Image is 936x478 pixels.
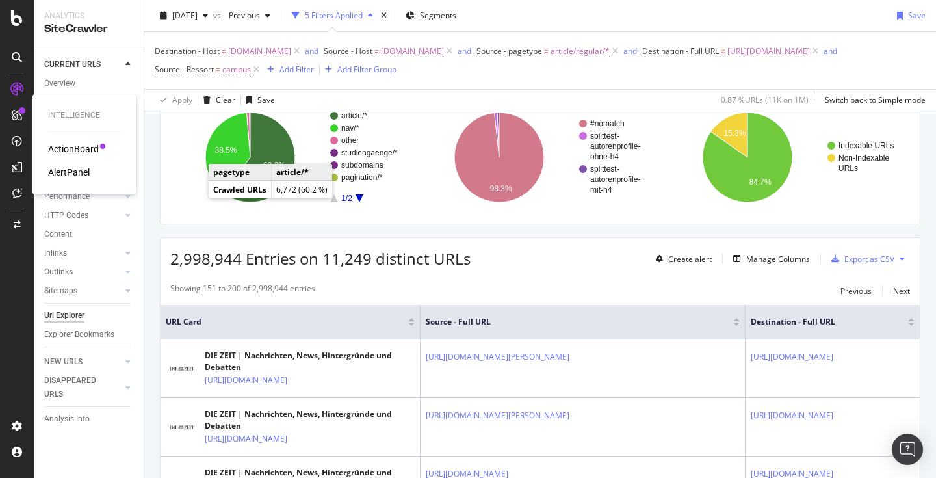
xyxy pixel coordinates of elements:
[824,46,837,57] div: and
[44,265,73,279] div: Outlinks
[166,316,405,328] span: URL Card
[305,45,318,57] button: and
[272,181,333,198] td: 6,772 (60.2 %)
[44,374,122,401] a: DISAPPEARED URLS
[341,148,398,157] text: studiengaenge/*
[892,434,923,465] div: Open Intercom Messenger
[44,190,122,204] a: Performance
[170,101,413,214] div: A chart.
[44,228,72,241] div: Content
[590,152,619,161] text: ohne-h4
[590,119,625,128] text: #nomatch
[476,46,542,57] span: Source - pagetype
[458,45,471,57] button: and
[840,285,872,297] div: Previous
[721,46,725,57] span: ≠
[44,190,90,204] div: Performance
[893,285,910,297] div: Next
[44,77,75,90] div: Overview
[155,5,213,26] button: [DATE]
[44,309,84,323] div: Url Explorer
[170,248,471,269] span: 2,998,944 Entries on 11,249 distinct URLs
[205,408,415,432] div: DIE ZEIT | Nachrichten, News, Hintergründe und Debatten
[751,351,833,364] a: [URL][DOMAIN_NAME]
[272,164,333,181] td: article/*
[44,412,135,426] a: Analysis Info
[825,94,926,105] div: Switch back to Simple mode
[44,265,122,279] a: Outlinks
[623,45,637,57] button: and
[721,94,809,105] div: 0.87 % URLs ( 11K on 1M )
[205,350,415,373] div: DIE ZEIT | Nachrichten, News, Hintergründe und Debatten
[44,246,122,260] a: Inlinks
[908,10,926,21] div: Save
[215,146,237,155] text: 38.5%
[341,194,352,203] text: 1/2
[381,42,444,60] span: [DOMAIN_NAME]
[844,254,894,265] div: Export as CSV
[623,46,637,57] div: and
[341,111,367,120] text: article/*
[279,64,314,75] div: Add Filter
[257,94,275,105] div: Save
[341,161,383,170] text: subdomains
[44,209,88,222] div: HTTP Codes
[728,251,810,267] button: Manage Columns
[216,64,220,75] span: =
[205,374,287,387] a: [URL][DOMAIN_NAME]
[341,124,359,133] text: nav/*
[590,142,640,151] text: autorenprofile-
[44,284,77,298] div: Sitemaps
[166,418,198,436] img: main image
[668,101,910,214] svg: A chart.
[262,62,314,77] button: Add Filter
[374,46,379,57] span: =
[263,161,285,170] text: 60.2%
[222,46,226,57] span: =
[155,64,214,75] span: Source - Ressort
[458,46,471,57] div: and
[590,185,612,194] text: mit-h4
[426,409,569,422] a: [URL][DOMAIN_NAME][PERSON_NAME]
[44,328,135,341] a: Explorer Bookmarks
[590,175,640,184] text: autorenprofile-
[44,10,133,21] div: Analytics
[44,246,67,260] div: Inlinks
[727,42,810,60] span: [URL][DOMAIN_NAME]
[209,164,272,181] td: pagetype
[48,142,99,155] div: ActionBoard
[305,10,363,21] div: 5 Filters Applied
[840,283,872,299] button: Previous
[172,10,198,21] span: 2025 Aug. 5th
[198,90,235,111] button: Clear
[426,316,714,328] span: Source - Full URL
[213,10,224,21] span: vs
[48,166,90,179] a: AlertPanel
[216,94,235,105] div: Clear
[287,5,378,26] button: 5 Filters Applied
[324,46,372,57] span: Source - Host
[44,77,135,90] a: Overview
[590,131,619,140] text: splittest-
[419,101,662,214] div: A chart.
[590,165,619,174] text: splittest-
[824,45,837,57] button: and
[305,46,318,57] div: and
[746,254,810,265] div: Manage Columns
[400,5,461,26] button: Segments
[551,42,610,60] span: article/regular/*
[44,58,122,72] a: CURRENT URLS
[222,60,251,79] span: campus
[378,9,389,22] div: times
[205,432,287,445] a: [URL][DOMAIN_NAME]
[420,10,456,21] span: Segments
[341,136,359,145] text: other
[224,5,276,26] button: Previous
[44,355,122,369] a: NEW URLS
[892,5,926,26] button: Save
[893,283,910,299] button: Next
[241,90,275,111] button: Save
[320,62,396,77] button: Add Filter Group
[44,284,122,298] a: Sitemaps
